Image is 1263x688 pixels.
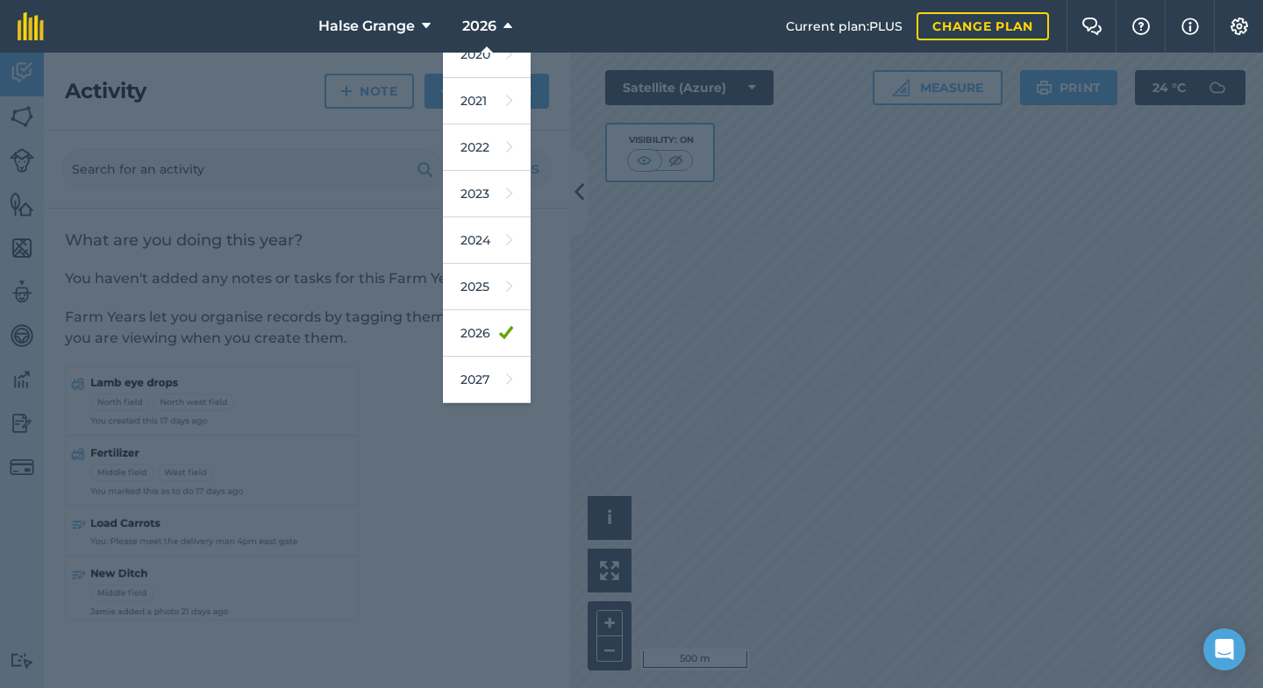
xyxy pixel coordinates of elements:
[318,16,415,37] span: Halse Grange
[443,124,531,171] a: 2022
[917,12,1049,40] a: Change plan
[443,310,531,357] a: 2026
[443,357,531,403] a: 2027
[443,78,531,124] a: 2021
[462,16,496,37] span: 2026
[443,171,531,217] a: 2023
[1181,16,1199,37] img: svg+xml;base64,PHN2ZyB4bWxucz0iaHR0cDovL3d3dy53My5vcmcvMjAwMC9zdmciIHdpZHRoPSIxNyIgaGVpZ2h0PSIxNy...
[1229,18,1250,35] img: A cog icon
[443,32,531,78] a: 2020
[443,217,531,264] a: 2024
[1081,18,1102,35] img: Two speech bubbles overlapping with the left bubble in the forefront
[443,264,531,310] a: 2025
[1203,628,1245,670] div: Open Intercom Messenger
[786,17,903,36] span: Current plan : PLUS
[18,12,44,40] img: fieldmargin Logo
[1131,18,1152,35] img: A question mark icon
